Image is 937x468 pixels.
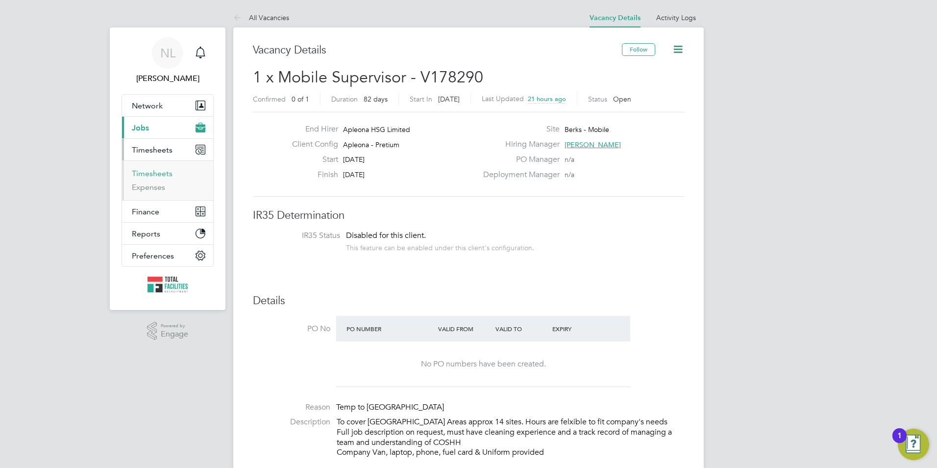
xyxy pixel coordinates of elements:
[253,324,330,334] label: PO No
[477,170,560,180] label: Deployment Manager
[253,417,330,427] label: Description
[343,155,365,164] span: [DATE]
[122,277,214,292] a: Go to home page
[161,322,188,330] span: Powered by
[528,95,566,103] span: 21 hours ago
[343,125,410,134] span: Apleona HSG Limited
[284,170,338,180] label: Finish
[346,241,534,252] div: This feature can be enabled under this client's configuration.
[364,95,388,104] span: 82 days
[284,124,338,134] label: End Hirer
[160,47,175,59] span: NL
[122,223,213,244] button: Reports
[588,95,607,104] label: Status
[253,68,483,87] span: 1 x Mobile Supervisor - V178290
[132,229,160,238] span: Reports
[233,13,289,22] a: All Vacancies
[897,436,902,448] div: 1
[346,231,426,240] span: Disabled for this client.
[122,117,213,138] button: Jobs
[436,320,493,338] div: Valid From
[292,95,309,104] span: 0 of 1
[343,170,365,179] span: [DATE]
[253,95,286,104] label: Confirmed
[253,294,684,308] h3: Details
[331,95,358,104] label: Duration
[550,320,607,338] div: Expiry
[132,145,173,155] span: Timesheets
[336,402,444,412] span: Temp to [GEOGRAPHIC_DATA]
[122,73,214,84] span: Nicola Lawrence
[343,140,399,149] span: Apleona - Pretium
[482,94,524,103] label: Last Updated
[477,139,560,150] label: Hiring Manager
[477,155,560,165] label: PO Manager
[565,125,609,134] span: Berks - Mobile
[565,155,574,164] span: n/a
[132,251,174,260] span: Preferences
[898,429,929,460] button: Open Resource Center, 1 new notification
[284,139,338,150] label: Client Config
[132,101,163,110] span: Network
[493,320,550,338] div: Valid To
[263,231,340,241] label: IR35 Status
[565,170,574,179] span: n/a
[110,27,225,310] nav: Main navigation
[132,169,173,178] a: Timesheets
[656,13,696,22] a: Activity Logs
[622,43,655,56] button: Follow
[337,417,684,458] p: To cover [GEOGRAPHIC_DATA] Areas approx 14 sites. Hours are felxible to fit company's needs Full ...
[122,95,213,116] button: Network
[132,123,149,132] span: Jobs
[253,208,684,223] h3: IR35 Determination
[132,182,165,192] a: Expenses
[148,277,188,292] img: tfrecruitment-logo-retina.png
[344,320,436,338] div: PO Number
[410,95,432,104] label: Start In
[253,43,622,57] h3: Vacancy Details
[147,322,189,340] a: Powered byEngage
[613,95,631,104] span: Open
[122,245,213,266] button: Preferences
[565,140,621,149] span: [PERSON_NAME]
[132,207,159,216] span: Finance
[438,95,460,104] span: [DATE]
[122,160,213,200] div: Timesheets
[122,201,213,222] button: Finance
[346,359,620,369] div: No PO numbers have been created.
[253,402,330,413] label: Reason
[284,155,338,165] label: Start
[122,139,213,160] button: Timesheets
[477,124,560,134] label: Site
[161,330,188,338] span: Engage
[590,14,641,22] a: Vacancy Details
[122,37,214,84] a: NL[PERSON_NAME]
